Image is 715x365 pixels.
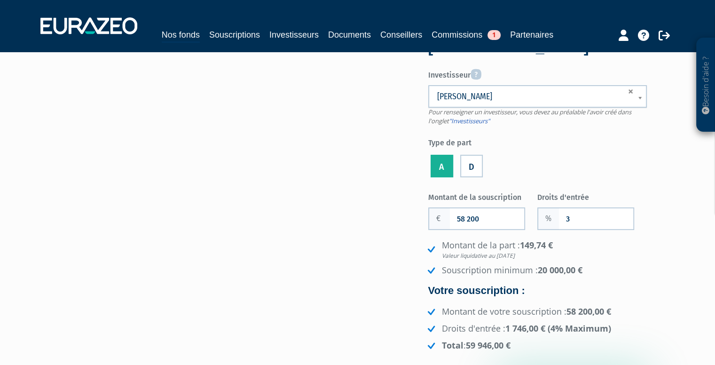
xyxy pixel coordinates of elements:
a: Commissions1 [432,28,501,41]
input: Frais d'entrée [559,208,633,229]
img: 1732889491-logotype_eurazeo_blanc_rvb.png [40,17,137,34]
a: Souscriptions [209,28,260,41]
li: Montant de la part : [425,239,647,260]
strong: 1 746,00 € (4% Maximum) [505,323,611,334]
strong: Total [442,340,464,351]
label: D [460,155,483,177]
iframe: YouTube video player [69,19,401,206]
label: Investisseur [428,65,647,81]
label: Droits d'entrée [537,189,647,203]
p: Besoin d'aide ? [700,43,711,127]
strong: 20 000,00 € [538,264,582,276]
li: Droits d'entrée : [425,323,647,335]
li: Montant de votre souscription : [425,306,647,318]
strong: 58 200,00 € [566,306,611,317]
strong: 59 946,00 € [466,340,511,351]
h4: Votre souscription : [428,285,647,296]
strong: 149,74 € [442,239,647,260]
a: Partenaires [510,28,553,41]
li: : [425,340,647,352]
label: Montant de la souscription [428,189,538,203]
span: 1 [487,30,501,40]
a: Nos fonds [162,28,200,43]
a: "Investisseurs" [449,117,490,125]
label: Type de part [428,135,647,149]
span: Pour renseigner un investisseur, vous devez au préalable l'avoir créé dans l'onglet [428,108,631,125]
li: Souscription minimum : [425,264,647,277]
input: Montant de la souscription souhaité [450,208,524,229]
label: A [431,155,453,177]
a: Documents [328,28,371,41]
a: Conseillers [380,28,422,41]
a: Investisseurs [269,28,319,41]
em: Valeur liquidative au [DATE] [442,252,647,260]
span: [PERSON_NAME] [437,91,620,102]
